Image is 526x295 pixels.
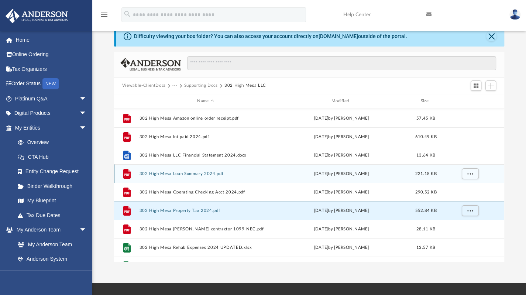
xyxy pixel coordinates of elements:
[5,76,98,92] a: Order StatusNEW
[139,226,272,231] button: 302 High Mesa [PERSON_NAME] contractor 1099-NEC.pdf
[5,106,98,121] a: Digital Productsarrow_drop_down
[224,82,266,89] button: 302 High Mesa LLC
[415,134,436,138] span: 610.49 KB
[187,56,496,70] input: Search files and folders
[10,164,98,179] a: Entity Change Request
[139,152,272,157] button: 302 High Mesa LLC Financial Statement 2024.docx
[100,14,109,19] a: menu
[139,98,272,104] div: Name
[139,189,272,194] button: 302 High Mesa Operating Checking Acct 2024.pdf
[461,168,478,179] button: More options
[134,32,407,40] div: Difficulty viewing your box folder? You can also access your account directly on outside of the p...
[415,208,436,212] span: 552.84 KB
[10,237,90,252] a: My Anderson Team
[275,189,408,195] div: [DATE] by [PERSON_NAME]
[275,152,408,158] div: [DATE] by [PERSON_NAME]
[139,171,272,176] button: 302 High Mesa Loan Summary 2024.pdf
[5,62,98,76] a: Tax Organizers
[184,82,218,89] button: Supporting Docs
[10,179,98,193] a: Binder Walkthrough
[485,80,496,91] button: Add
[100,10,109,19] i: menu
[415,190,436,194] span: 290.52 KB
[416,116,435,120] span: 57.45 KB
[275,98,408,104] div: Modified
[444,98,495,104] div: id
[114,109,504,262] div: grid
[10,150,98,164] a: CTA Hub
[416,245,435,249] span: 13.57 KB
[5,223,94,237] a: My Anderson Teamarrow_drop_down
[79,106,94,121] span: arrow_drop_down
[5,120,98,135] a: My Entitiesarrow_drop_down
[10,208,98,223] a: Tax Due Dates
[122,82,166,89] button: Viewable-ClientDocs
[486,31,496,41] button: Close
[3,9,70,23] img: Anderson Advisors Platinum Portal
[5,47,98,62] a: Online Ordering
[139,116,272,120] button: 302 High Mesa Amazon online order receipt.pdf
[117,98,136,104] div: id
[42,78,59,89] div: NEW
[275,207,408,214] div: [DATE] by [PERSON_NAME]
[275,115,408,121] div: [DATE] by [PERSON_NAME]
[415,171,436,175] span: 221.18 KB
[172,82,177,89] button: ···
[275,170,408,177] div: [DATE] by [PERSON_NAME]
[509,9,520,20] img: User Pic
[319,33,358,39] a: [DOMAIN_NAME]
[275,226,408,232] div: [DATE] by [PERSON_NAME]
[139,208,272,213] button: 302 High Mesa Property Tax 2024.pdf
[79,91,94,106] span: arrow_drop_down
[471,80,482,91] button: Switch to Grid View
[123,10,131,18] i: search
[139,245,272,250] button: 302 High Mesa Rehab Expenses 2024 UPDATED.xlsx
[79,120,94,136] span: arrow_drop_down
[416,153,435,157] span: 13.64 KB
[10,266,94,281] a: Client Referrals
[275,133,408,140] div: [DATE] by [PERSON_NAME]
[10,193,94,208] a: My Blueprint
[5,32,98,47] a: Home
[461,205,478,216] button: More options
[275,244,408,251] div: [DATE] by [PERSON_NAME]
[10,252,94,267] a: Anderson System
[411,98,440,104] div: Size
[79,223,94,238] span: arrow_drop_down
[10,135,98,150] a: Overview
[139,134,272,139] button: 302 High Mesa Int paid 2024.pdf
[5,91,98,106] a: Platinum Q&Aarrow_drop_down
[416,227,435,231] span: 28.11 KB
